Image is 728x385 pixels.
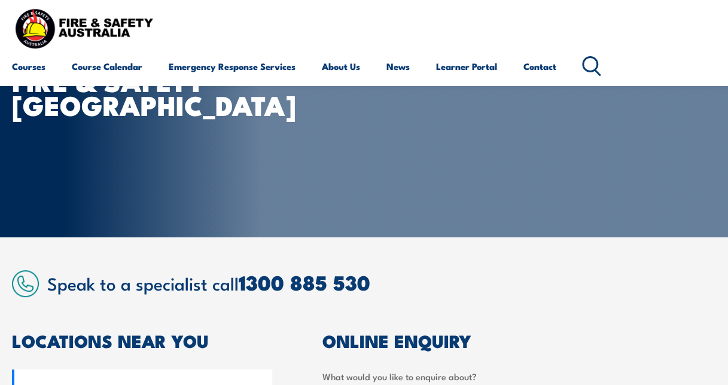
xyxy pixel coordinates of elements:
[322,332,716,348] h2: ONLINE ENQUIRY
[322,369,716,383] label: What would you like to enquire about?
[436,52,497,81] a: Learner Portal
[47,271,716,294] h2: Speak to a specialist call
[322,52,360,81] a: About Us
[386,52,410,81] a: News
[239,266,370,298] a: 1300 885 530
[12,45,307,115] h1: FIRE & SAFETY [GEOGRAPHIC_DATA]
[72,52,142,81] a: Course Calendar
[12,52,45,81] a: Courses
[169,52,296,81] a: Emergency Response Services
[12,332,272,348] h2: LOCATIONS NEAR YOU
[523,52,556,81] a: Contact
